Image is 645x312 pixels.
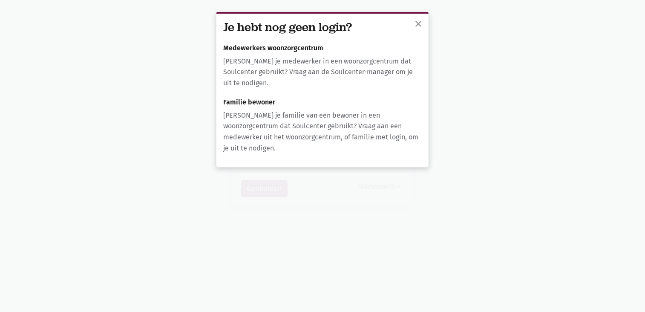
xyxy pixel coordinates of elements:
[223,110,422,153] p: [PERSON_NAME] je familie van een bewoner in een woonzorgcentrum dat Soulcenter gebruikt? Vraag aa...
[241,90,404,197] form: Aanmelden
[223,56,422,89] p: [PERSON_NAME] je medewerker in een woonzorgcentrum dat Soulcenter gebruikt? Vraag aan de Soulcent...
[223,20,422,34] h3: Je hebt nog geen login?
[410,15,427,34] button: sluiten
[223,44,422,52] h6: Medewerkers woonzorgcentrum
[223,98,422,106] h6: Familie bewoner
[413,19,423,29] span: close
